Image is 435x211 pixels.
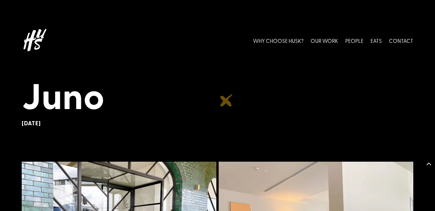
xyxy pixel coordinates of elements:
a: WHY CHOOSE HUSK? [253,26,303,55]
h1: Juno [22,74,413,120]
a: PEOPLE [345,26,363,55]
img: Husk logo [22,26,57,55]
a: CONTACT [389,26,413,55]
a: OUR WORK [311,26,338,55]
a: EATS [371,26,382,55]
h6: [DATE] [22,120,413,127]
